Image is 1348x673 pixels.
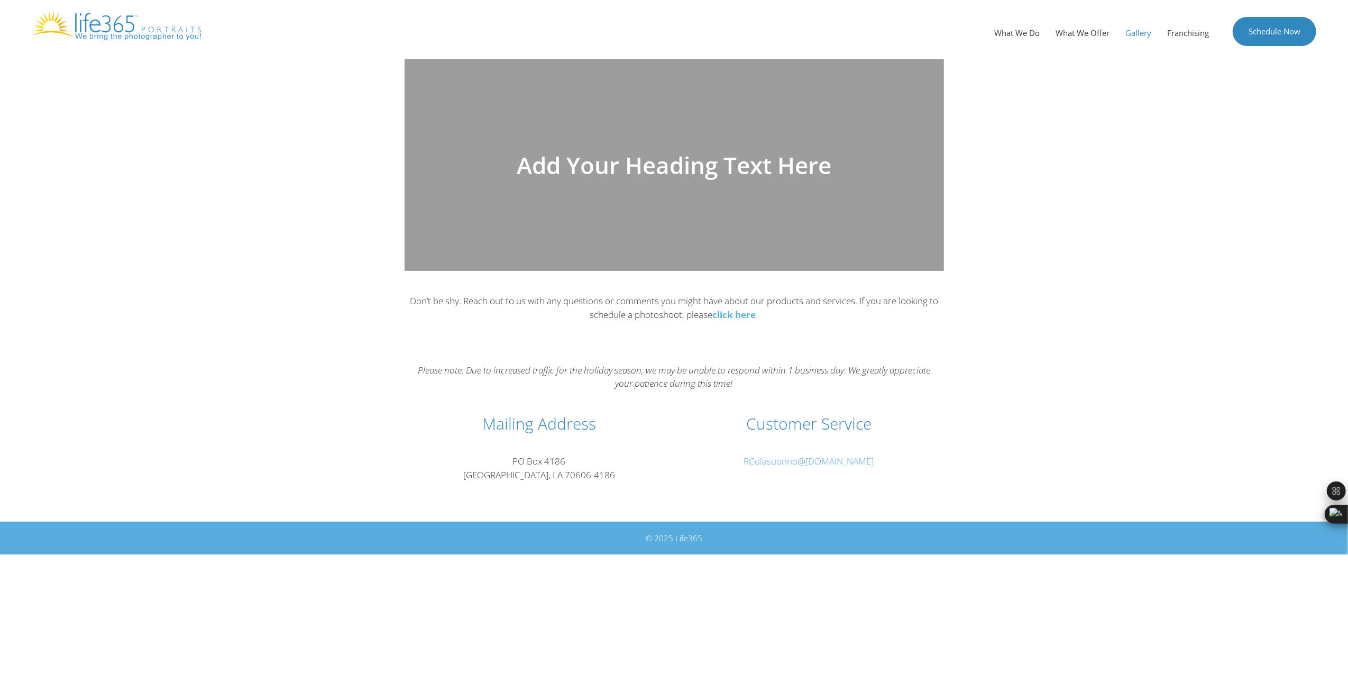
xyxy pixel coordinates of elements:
[1117,17,1159,49] a: Gallery
[1233,17,1316,46] a: Schedule Now
[1048,17,1117,49] a: What We Offer
[713,308,756,321] a: click here
[986,17,1048,49] a: What We Do
[744,455,798,467] span: RColasuonno
[1159,17,1217,49] a: Franchising
[383,532,965,544] div: © 2025 Life365
[410,294,939,321] p: Don’t be shy. Reach out to us with any questions or comments you might have about our products an...
[410,153,939,177] h1: Add Your Heading Text Here
[410,454,669,481] p: PO Box 4186 [GEOGRAPHIC_DATA], LA 70606-4186
[680,414,939,433] h3: Customer Service
[410,414,669,433] h3: Mailing Address
[744,455,874,467] a: RColasuonno@[DOMAIN_NAME]
[32,11,201,40] img: Life365
[418,364,930,390] em: Please note: Due to increased traffic for the holiday season, we may be unable to respond within ...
